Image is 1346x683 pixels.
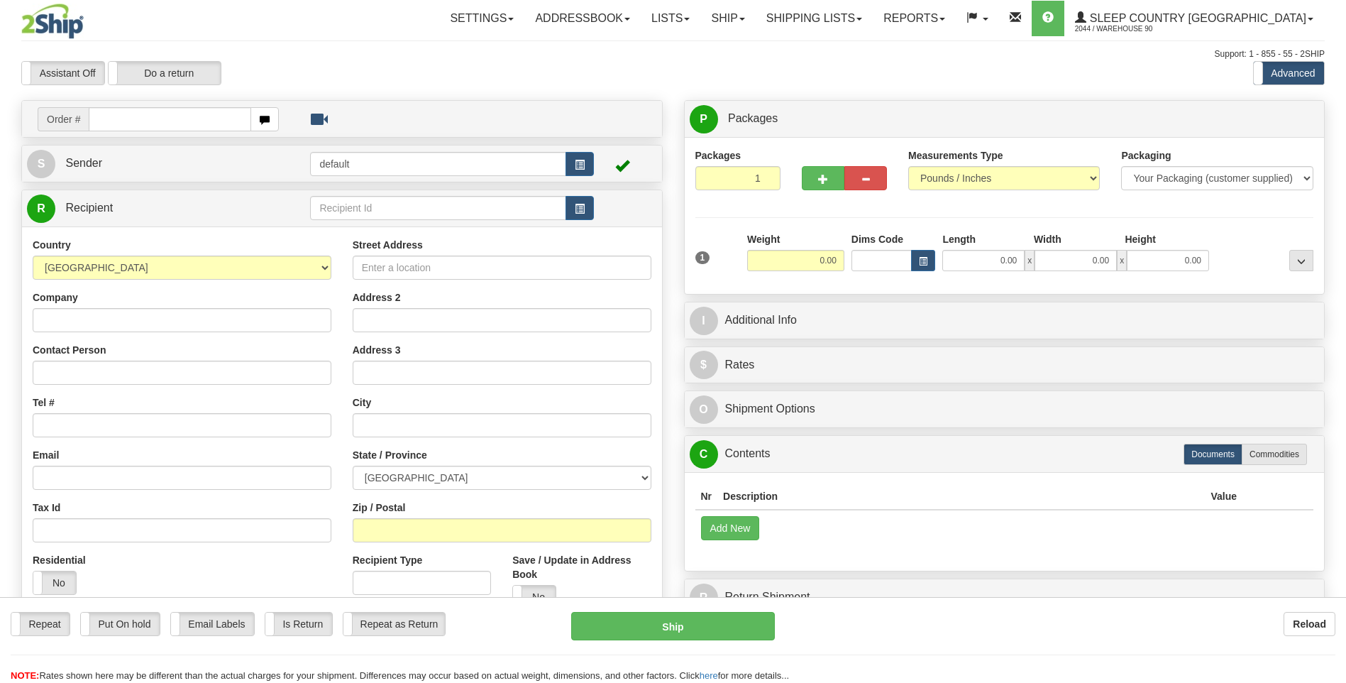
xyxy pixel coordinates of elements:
[690,105,718,133] span: P
[81,613,160,635] label: Put On hold
[21,48,1325,60] div: Support: 1 - 855 - 55 - 2SHIP
[33,395,55,410] label: Tel #
[700,1,755,36] a: Ship
[1184,444,1242,465] label: Documents
[38,107,89,131] span: Order #
[27,195,55,223] span: R
[33,572,76,594] label: No
[908,148,1003,163] label: Measurements Type
[1254,62,1324,84] label: Advanced
[851,232,903,246] label: Dims Code
[1313,269,1345,414] iframe: chat widget
[695,251,710,264] span: 1
[1025,250,1035,271] span: x
[33,501,60,515] label: Tax Id
[33,343,106,357] label: Contact Person
[695,483,718,510] th: Nr
[27,150,55,178] span: S
[512,553,651,581] label: Save / Update in Address Book
[1086,12,1306,24] span: Sleep Country [GEOGRAPHIC_DATA]
[701,516,760,540] button: Add New
[690,583,1320,612] a: RReturn Shipment
[728,112,778,124] span: Packages
[11,670,39,681] span: NOTE:
[1064,1,1324,36] a: Sleep Country [GEOGRAPHIC_DATA] 2044 / Warehouse 90
[942,232,976,246] label: Length
[353,448,427,462] label: State / Province
[690,307,718,335] span: I
[353,238,423,252] label: Street Address
[717,483,1205,510] th: Description
[1205,483,1242,510] th: Value
[310,196,566,220] input: Recipient Id
[33,290,78,305] label: Company
[65,202,113,214] span: Recipient
[1242,444,1307,465] label: Commodities
[1075,22,1181,36] span: 2044 / Warehouse 90
[353,256,651,280] input: Enter a location
[27,194,279,223] a: R Recipient
[873,1,956,36] a: Reports
[700,670,718,681] a: here
[690,440,718,469] span: C
[695,148,741,163] label: Packages
[11,613,70,635] label: Repeat
[1284,612,1335,636] button: Reload
[265,613,332,635] label: Is Return
[1117,250,1127,271] span: x
[641,1,700,36] a: Lists
[310,152,566,176] input: Sender Id
[439,1,524,36] a: Settings
[690,351,1320,380] a: $Rates
[353,290,401,305] label: Address 2
[1289,250,1313,271] div: ...
[571,612,774,640] button: Ship
[747,232,780,246] label: Weight
[33,238,71,252] label: Country
[690,104,1320,133] a: P Packages
[1293,618,1326,630] b: Reload
[33,553,86,567] label: Residential
[690,395,718,424] span: O
[756,1,873,36] a: Shipping lists
[690,584,718,612] span: R
[22,62,104,84] label: Assistant Off
[21,4,84,39] img: logo2044.jpg
[353,501,406,515] label: Zip / Postal
[353,343,401,357] label: Address 3
[1125,232,1156,246] label: Height
[343,613,445,635] label: Repeat as Return
[690,351,718,379] span: $
[690,306,1320,335] a: IAdditional Info
[109,62,221,84] label: Do a return
[33,448,59,462] label: Email
[690,439,1320,469] a: CContents
[65,157,102,169] span: Sender
[1121,148,1171,163] label: Packaging
[171,613,254,635] label: Email Labels
[513,586,556,608] label: No
[27,149,310,178] a: S Sender
[690,395,1320,424] a: OShipment Options
[353,553,423,567] label: Recipient Type
[353,395,371,410] label: City
[524,1,641,36] a: Addressbook
[1034,232,1061,246] label: Width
